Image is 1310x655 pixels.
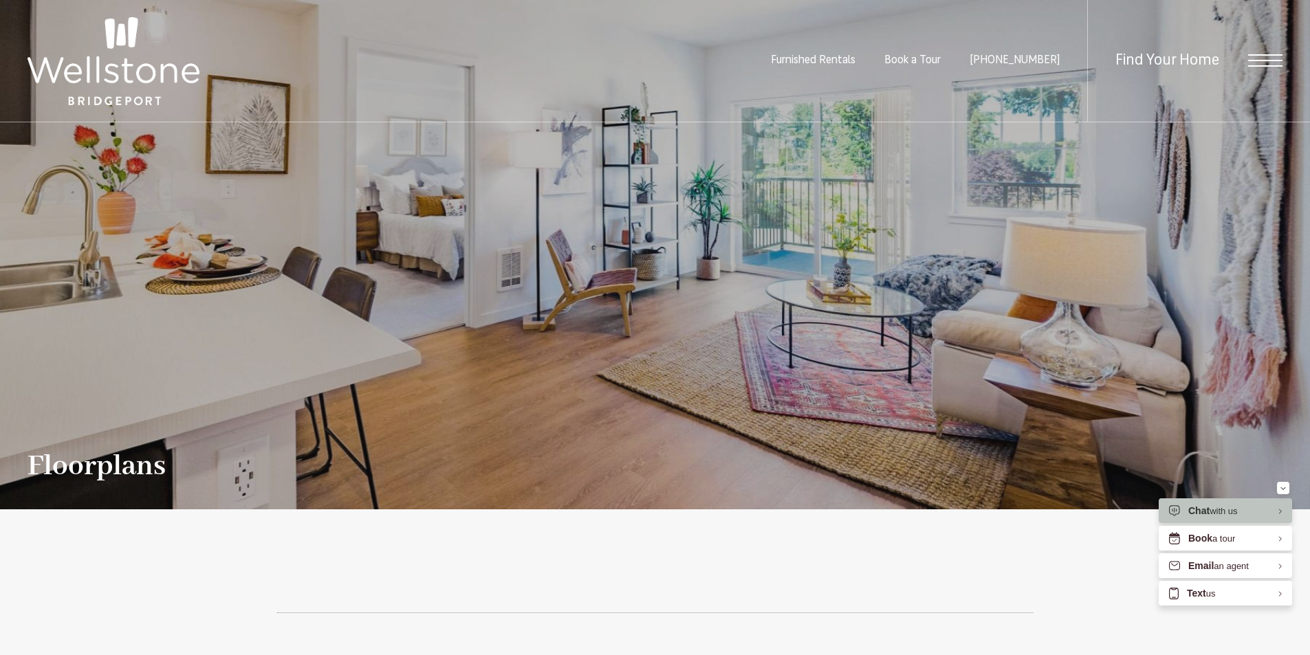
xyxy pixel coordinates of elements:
button: Open Menu [1248,54,1282,67]
a: Call Us at (253) 642-8681 [970,55,1060,66]
a: Book a Tour [884,55,941,66]
img: Wellstone [28,17,199,105]
h1: Floorplans [28,451,166,482]
span: [PHONE_NUMBER] [970,55,1060,66]
a: Find Your Home [1115,53,1219,69]
a: Furnished Rentals [771,55,855,66]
